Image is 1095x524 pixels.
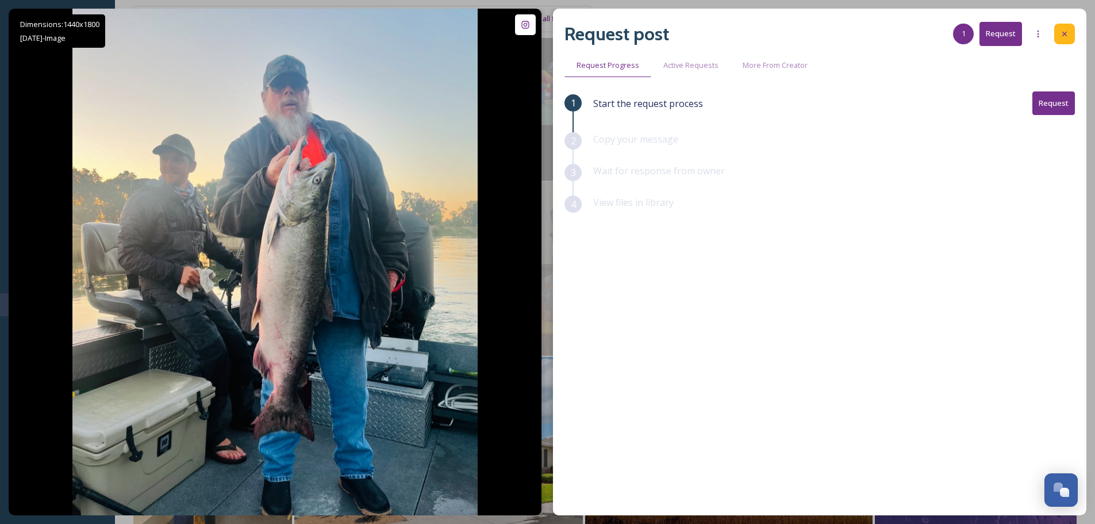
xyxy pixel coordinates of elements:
[20,19,99,29] span: Dimensions: 1440 x 1800
[571,197,576,211] span: 4
[72,9,478,515] img: Charlie starting the morning off right!! #kingsalmon #chinooksalmon #chromefish #chrome #letsgofi...
[564,20,669,48] h2: Request post
[571,96,576,110] span: 1
[1044,473,1078,507] button: Open Chat
[571,166,576,179] span: 3
[979,22,1022,45] button: Request
[663,60,719,71] span: Active Requests
[593,165,725,177] span: Wait for response from owner
[593,97,703,110] span: Start the request process
[571,134,576,148] span: 2
[1032,91,1075,115] button: Request
[743,60,808,71] span: More From Creator
[577,60,639,71] span: Request Progress
[593,196,674,209] span: View files in library
[20,33,66,43] span: [DATE] - Image
[962,28,966,39] span: 1
[593,133,678,146] span: Copy your message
